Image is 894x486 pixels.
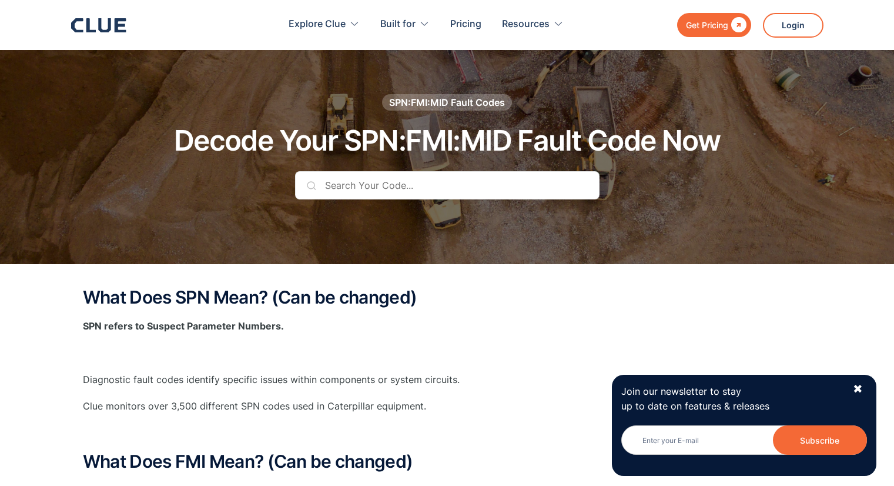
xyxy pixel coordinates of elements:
[174,125,720,157] h1: Decode Your SPN:FMI:MID Fault Code Now
[502,6,550,43] div: Resources
[450,6,481,43] a: Pricing
[289,6,346,43] div: Explore Clue
[502,6,564,43] div: Resources
[389,96,505,109] div: SPN:FMI:MID Fault Codes
[380,6,430,43] div: Built for
[83,425,812,440] p: ‍
[621,425,867,455] input: Enter your E-mail
[853,382,863,397] div: ✖
[621,384,842,414] p: Join our newsletter to stay up to date on features & releases
[83,452,812,471] h2: What Does FMI Mean? (Can be changed)
[677,13,751,37] a: Get Pricing
[83,345,812,360] p: ‍
[728,18,746,32] div: 
[83,372,812,387] p: Diagnostic fault codes identify specific issues within components or system circuits.
[83,320,284,332] strong: SPN refers to Suspect Parameter Numbers.
[83,399,812,414] p: Clue monitors over 3,500 different SPN codes used in Caterpillar equipment.
[83,288,812,307] h2: What Does SPN Mean? (Can be changed)
[773,425,867,455] input: Subscribe
[686,18,728,32] div: Get Pricing
[295,171,600,199] input: Search Your Code...
[621,425,867,467] form: Newsletter
[763,13,823,38] a: Login
[289,6,360,43] div: Explore Clue
[380,6,416,43] div: Built for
